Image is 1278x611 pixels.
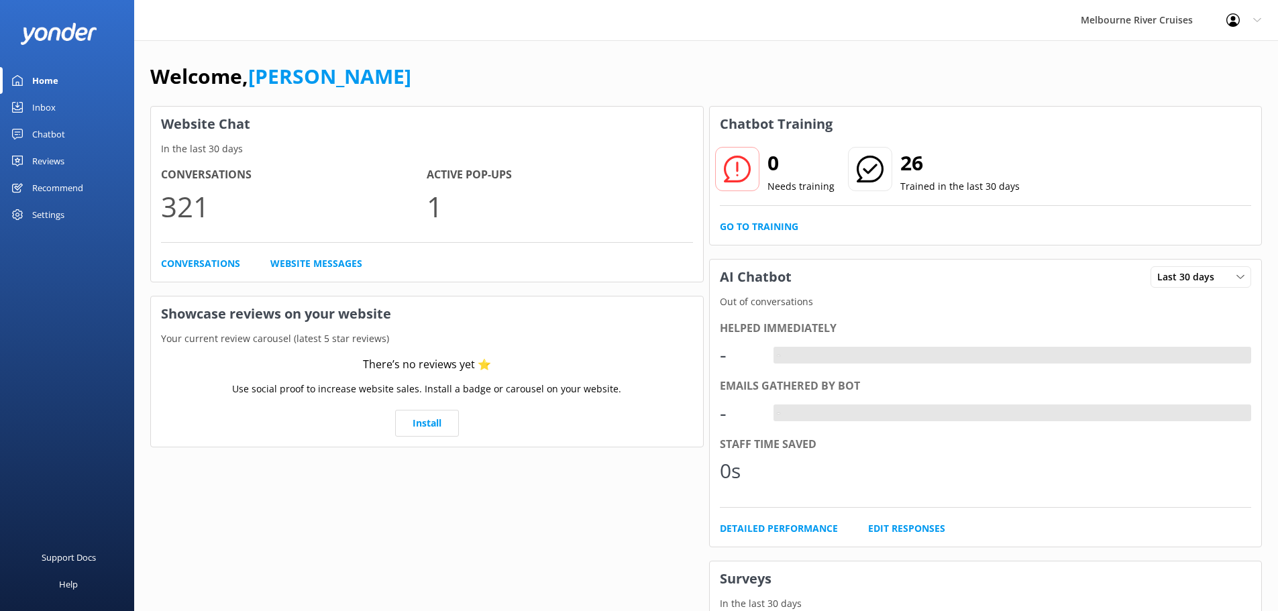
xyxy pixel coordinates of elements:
div: Home [32,67,58,94]
h3: Showcase reviews on your website [151,296,703,331]
img: yonder-white-logo.png [20,23,97,45]
div: 0s [720,455,760,487]
h1: Welcome, [150,60,411,93]
a: Install [395,410,459,437]
div: Inbox [32,94,56,121]
p: 321 [161,184,427,229]
a: Detailed Performance [720,521,838,536]
a: Website Messages [270,256,362,271]
p: Needs training [767,179,835,194]
h2: 0 [767,147,835,179]
div: Settings [32,201,64,228]
h3: Surveys [710,561,1262,596]
p: 1 [427,184,692,229]
div: Help [59,571,78,598]
div: - [720,339,760,371]
h3: Website Chat [151,107,703,142]
div: Staff time saved [720,436,1252,453]
a: [PERSON_NAME] [248,62,411,90]
div: Helped immediately [720,320,1252,337]
a: Conversations [161,256,240,271]
h3: Chatbot Training [710,107,843,142]
h2: 26 [900,147,1020,179]
a: Edit Responses [868,521,945,536]
p: Out of conversations [710,294,1262,309]
div: Reviews [32,148,64,174]
div: Chatbot [32,121,65,148]
p: Trained in the last 30 days [900,179,1020,194]
span: Last 30 days [1157,270,1222,284]
div: Recommend [32,174,83,201]
h4: Conversations [161,166,427,184]
div: - [774,404,784,422]
h3: AI Chatbot [710,260,802,294]
h4: Active Pop-ups [427,166,692,184]
p: Use social proof to increase website sales. Install a badge or carousel on your website. [232,382,621,396]
div: Emails gathered by bot [720,378,1252,395]
p: In the last 30 days [151,142,703,156]
div: - [774,347,784,364]
a: Go to Training [720,219,798,234]
p: In the last 30 days [710,596,1262,611]
div: Support Docs [42,544,96,571]
p: Your current review carousel (latest 5 star reviews) [151,331,703,346]
div: - [720,397,760,429]
div: There’s no reviews yet ⭐ [363,356,491,374]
